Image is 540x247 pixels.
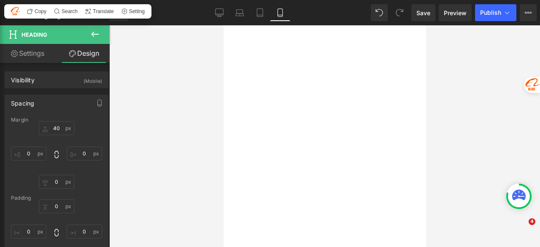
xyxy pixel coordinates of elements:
[11,225,46,239] input: 0
[57,44,111,63] a: Design
[475,4,516,21] button: Publish
[270,4,290,21] a: Mobile
[67,225,102,239] input: 0
[11,95,34,107] div: Spacing
[439,4,472,21] a: Preview
[22,31,47,38] span: Heading
[529,218,535,225] span: 4
[67,147,102,160] input: 0
[391,4,408,21] button: Redo
[371,4,388,21] button: Undo
[229,4,250,21] a: Laptop
[11,72,35,84] div: Visibility
[511,218,532,239] iframe: Intercom live chat
[480,9,501,16] span: Publish
[416,8,430,17] span: Save
[84,72,102,86] div: (Mobile)
[250,4,270,21] a: Tablet
[39,175,74,189] input: 0
[11,117,102,123] div: Margin
[11,147,46,160] input: 0
[444,8,467,17] span: Preview
[11,195,102,201] div: Padding
[39,121,74,135] input: 0
[520,4,537,21] button: More
[39,199,74,213] input: 0
[209,4,229,21] a: Desktop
